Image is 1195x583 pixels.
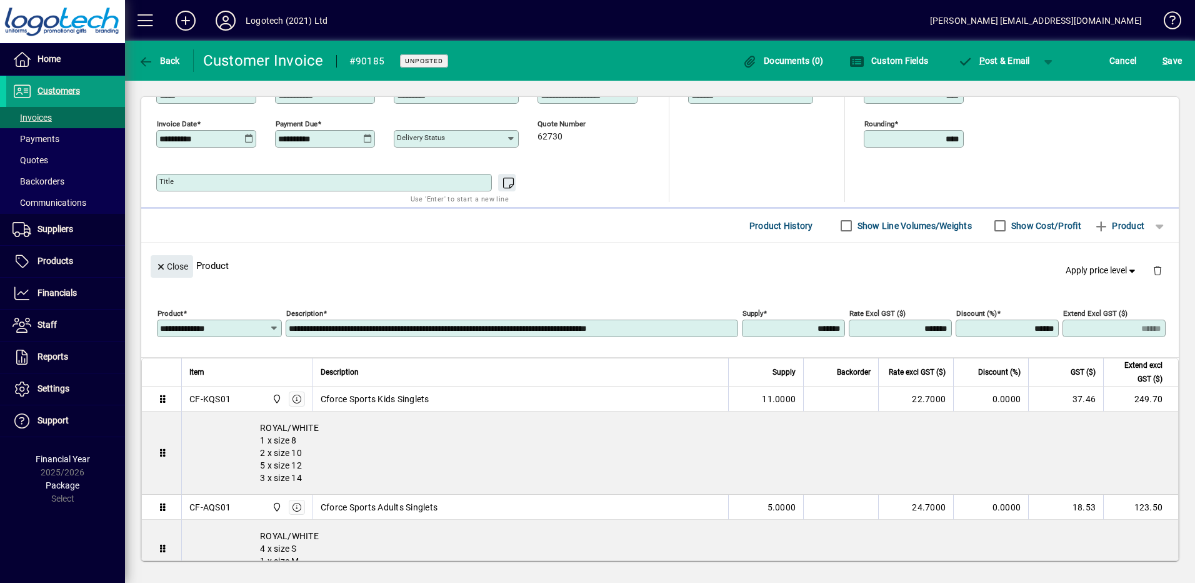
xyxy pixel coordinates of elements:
span: Unposted [405,57,443,65]
button: Profile [206,9,246,32]
mat-label: Description [286,309,323,318]
span: Backorder [837,365,871,379]
span: Close [156,256,188,277]
span: Description [321,365,359,379]
button: Save [1159,49,1185,72]
span: Backorders [12,176,64,186]
div: 24.7000 [886,501,946,514]
div: Product [141,243,1179,288]
mat-label: Payment due [276,119,317,128]
span: 5.0000 [767,501,796,514]
span: Suppliers [37,224,73,234]
span: Home [37,54,61,64]
button: Product [1087,215,1151,237]
span: Reports [37,352,68,362]
a: Invoices [6,107,125,128]
span: Invoices [12,113,52,123]
span: Item [189,365,204,379]
span: Support [37,415,69,425]
mat-label: Supply [742,309,763,318]
app-page-header-button: Close [147,260,196,271]
a: Staff [6,310,125,341]
button: Product History [744,215,818,237]
span: Financials [37,288,77,298]
a: Quotes [6,150,125,171]
span: Quotes [12,155,48,165]
span: Custom Fields [849,56,928,66]
div: CF-AQS01 [189,501,231,514]
button: Documents (0) [739,49,827,72]
mat-label: Rounding [864,119,894,128]
span: Cforce Sports Adults Singlets [321,501,437,514]
button: Apply price level [1061,260,1143,282]
span: Staff [37,320,57,330]
td: 249.70 [1103,387,1178,412]
mat-hint: Use 'Enter' to start a new line [411,191,509,206]
a: Backorders [6,171,125,192]
td: 0.0000 [953,387,1028,412]
mat-label: Product [157,309,183,318]
button: Custom Fields [846,49,931,72]
a: Suppliers [6,214,125,245]
mat-label: Discount (%) [956,309,997,318]
mat-label: Rate excl GST ($) [849,309,906,318]
span: P [979,56,985,66]
app-page-header-button: Delete [1142,265,1172,276]
span: Communications [12,198,86,208]
a: Support [6,405,125,437]
span: Package [46,480,79,490]
a: Communications [6,192,125,213]
span: Apply price level [1066,264,1138,277]
span: Discount (%) [978,365,1021,379]
mat-label: Extend excl GST ($) [1063,309,1127,318]
span: ave [1162,51,1182,71]
label: Show Cost/Profit [1009,220,1081,232]
span: Central [269,500,283,514]
span: ost & Email [957,56,1030,66]
a: Home [6,44,125,75]
button: Back [135,49,183,72]
button: Close [151,255,193,278]
a: Reports [6,342,125,373]
a: Settings [6,373,125,405]
a: Payments [6,128,125,150]
div: CF-KQS01 [189,393,231,405]
span: S [1162,56,1167,66]
app-page-header-button: Back [125,49,194,72]
td: 123.50 [1103,495,1178,520]
a: Financials [6,278,125,309]
span: 11.0000 [762,393,796,405]
span: Financial Year [36,454,90,464]
td: 37.46 [1028,387,1103,412]
mat-label: Delivery status [397,133,445,142]
div: 22.7000 [886,393,946,405]
div: ROYAL/WHITE 4 x size S 1 x size M [182,520,1178,577]
mat-label: Invoice date [157,119,197,128]
span: Settings [37,383,69,393]
label: Show Line Volumes/Weights [855,220,972,232]
span: Extend excl GST ($) [1111,358,1162,386]
span: Central [269,392,283,406]
button: Cancel [1106,49,1140,72]
div: Customer Invoice [203,51,324,71]
span: Product [1094,216,1144,236]
span: Documents (0) [742,56,824,66]
a: Products [6,246,125,277]
span: Cancel [1109,51,1137,71]
div: Logotech (2021) Ltd [246,11,327,31]
span: Cforce Sports Kids Singlets [321,393,429,405]
div: [PERSON_NAME] [EMAIL_ADDRESS][DOMAIN_NAME] [930,11,1142,31]
a: Knowledge Base [1154,3,1179,43]
span: Products [37,256,73,266]
span: Rate excl GST ($) [889,365,946,379]
button: Post & Email [951,49,1036,72]
div: ROYAL/WHITE 1 x size 8 2 x size 10 5 x size 12 3 x size 14 [182,412,1178,494]
mat-label: Title [159,177,174,186]
button: Delete [1142,255,1172,285]
span: Product History [749,216,813,236]
td: 0.0000 [953,495,1028,520]
span: Back [138,56,180,66]
span: Supply [772,365,796,379]
span: 62730 [537,132,562,142]
span: Payments [12,134,59,144]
